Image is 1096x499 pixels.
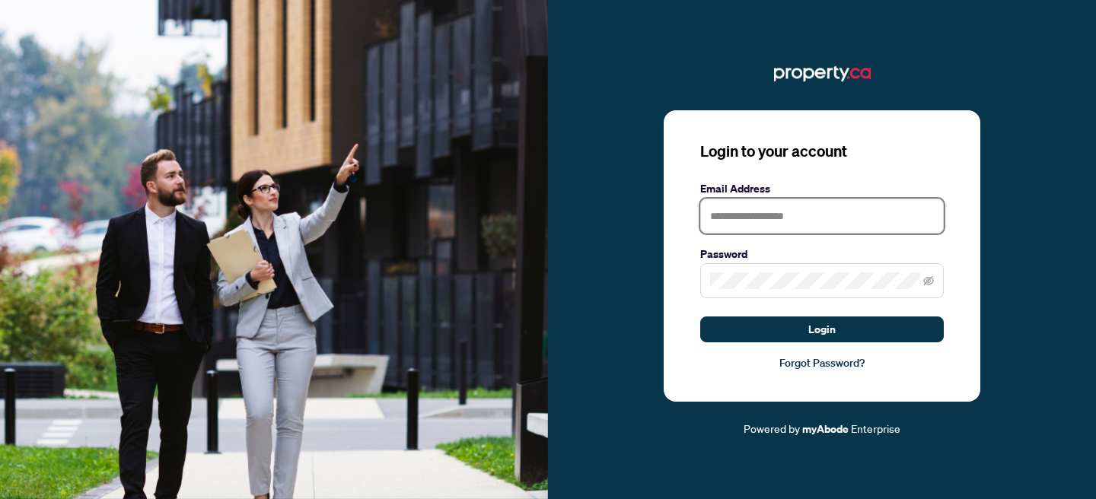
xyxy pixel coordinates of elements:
a: Forgot Password? [700,354,944,371]
span: Login [808,317,836,342]
span: eye-invisible [923,275,934,286]
label: Email Address [700,180,944,197]
span: Enterprise [851,421,900,435]
h3: Login to your account [700,141,944,162]
img: ma-logo [774,62,871,86]
label: Password [700,246,944,262]
span: Powered by [744,421,800,435]
a: myAbode [802,421,849,437]
button: Login [700,316,944,342]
